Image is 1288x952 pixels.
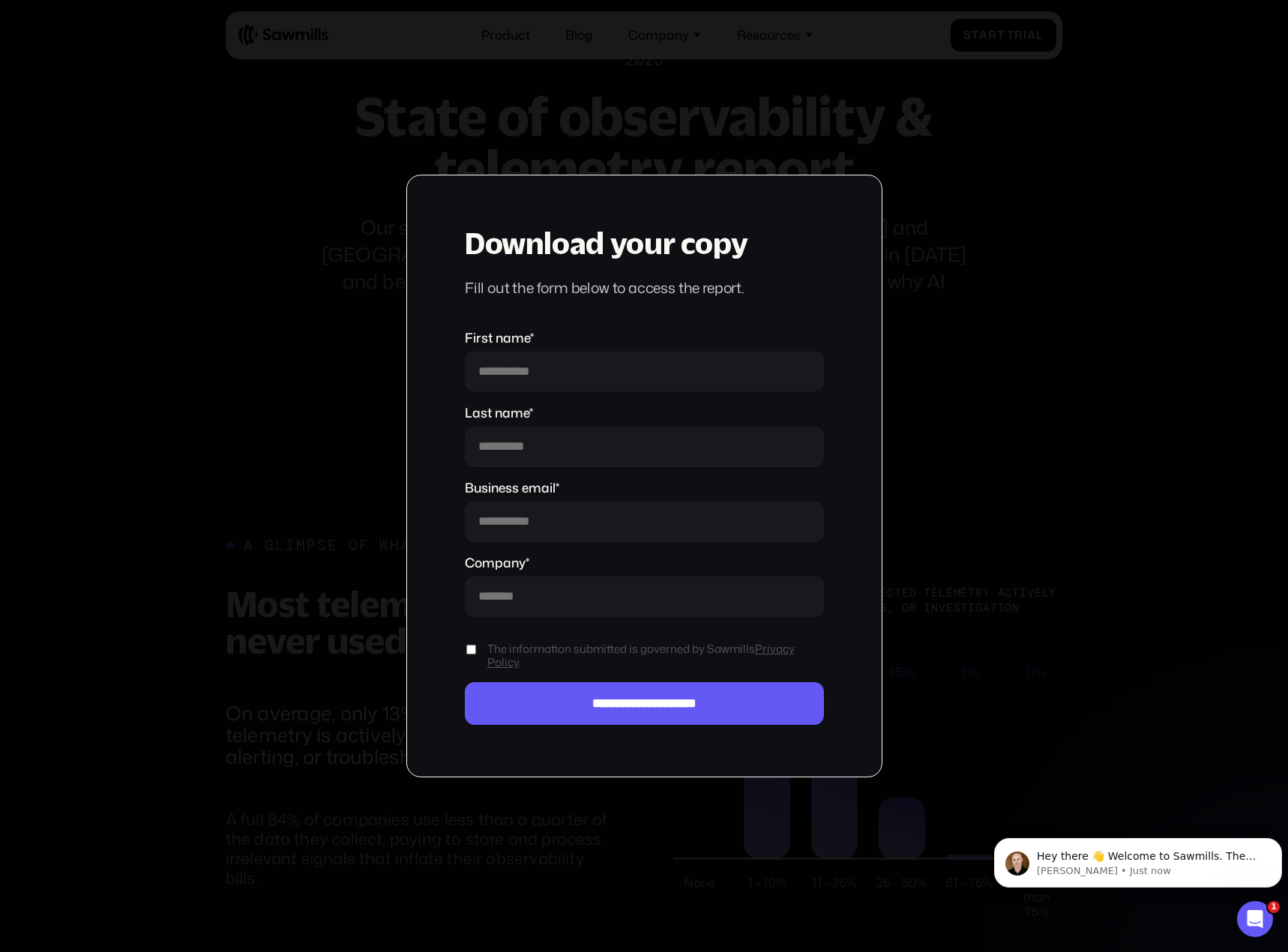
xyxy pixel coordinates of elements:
a: Privacy Policy [487,641,795,670]
span: Business email [465,478,556,496]
span: Company [465,553,526,571]
span: Hey there 👋 Welcome to Sawmills. The smart telemetry management platform that solves cost, qualit... [49,43,268,115]
h3: Download your copy [465,227,824,259]
span: Last name [465,403,529,421]
span: 1 [1268,901,1280,913]
span: The information submitted is governed by Sawmills . [487,642,824,669]
span: First name [465,328,530,346]
input: The information submitted is governed by SawmillsPrivacy Policy. [465,645,478,654]
p: Message from Winston, sent Just now [49,58,275,71]
div: Fill out the form below to access the report. [465,278,824,297]
iframe: Intercom notifications message [988,807,1288,912]
iframe: Intercom live chat [1237,901,1273,937]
